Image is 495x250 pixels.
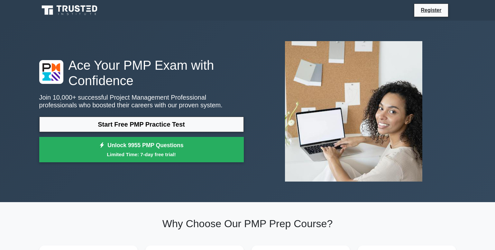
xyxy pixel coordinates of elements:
a: Start Free PMP Practice Test [39,117,244,132]
a: Unlock 9955 PMP QuestionsLimited Time: 7-day free trial! [39,137,244,163]
small: Limited Time: 7-day free trial! [47,151,236,158]
p: Join 10,000+ successful Project Management Professional professionals who boosted their careers w... [39,94,244,109]
h1: Ace Your PMP Exam with Confidence [39,58,244,88]
a: Register [417,6,445,14]
h2: Why Choose Our PMP Prep Course? [39,218,456,230]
